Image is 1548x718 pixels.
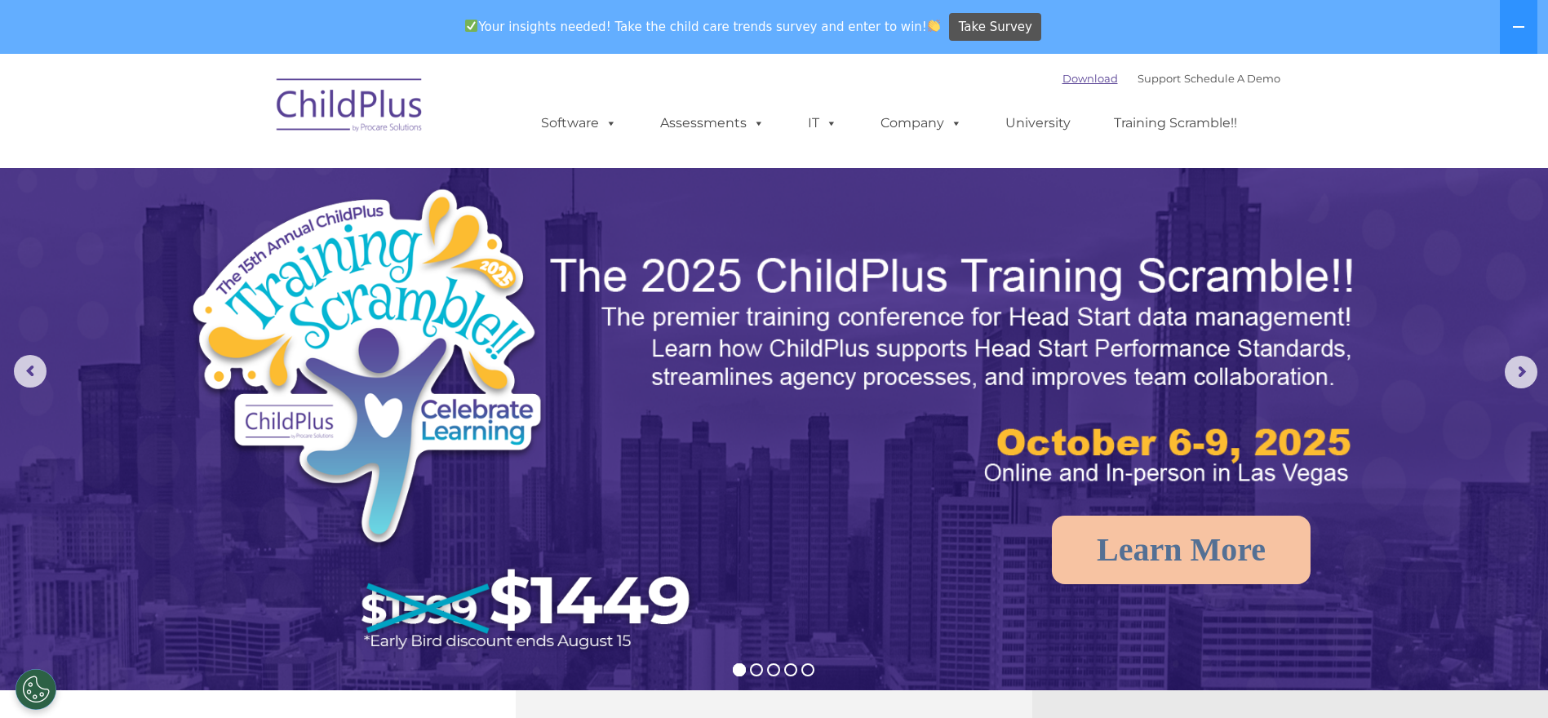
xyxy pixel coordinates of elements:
[928,20,940,32] img: 👏
[864,107,978,140] a: Company
[949,13,1041,42] a: Take Survey
[792,107,854,140] a: IT
[644,107,781,140] a: Assessments
[1062,72,1118,85] a: Download
[268,67,432,148] img: ChildPlus by Procare Solutions
[525,107,633,140] a: Software
[1098,107,1253,140] a: Training Scramble!!
[16,669,56,710] button: Cookies Settings
[1052,516,1311,584] a: Learn More
[989,107,1087,140] a: University
[227,108,277,120] span: Last name
[959,13,1032,42] span: Take Survey
[1138,72,1181,85] a: Support
[227,175,296,187] span: Phone number
[1184,72,1280,85] a: Schedule A Demo
[1062,72,1280,85] font: |
[465,20,477,32] img: ✅
[459,11,947,42] span: Your insights needed! Take the child care trends survey and enter to win!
